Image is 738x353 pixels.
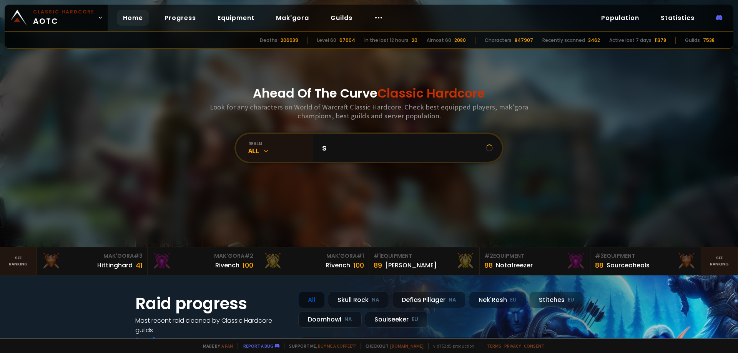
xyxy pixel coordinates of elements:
[248,146,313,155] div: All
[37,247,148,275] a: Mak'Gora#3Hittinghard41
[317,37,336,44] div: Level 60
[260,37,278,44] div: Deaths
[243,260,253,270] div: 100
[135,292,289,316] h1: Raid progress
[328,292,389,308] div: Skull Rock
[428,343,474,349] span: v. d752d5 - production
[542,37,585,44] div: Recently scanned
[353,260,364,270] div: 100
[595,10,645,26] a: Population
[97,260,133,270] div: Hittinghard
[484,252,493,260] span: # 2
[412,37,417,44] div: 20
[427,37,451,44] div: Almost 60
[609,37,652,44] div: Active last 7 days
[385,260,437,270] div: [PERSON_NAME]
[372,296,379,304] small: NA
[590,247,701,275] a: #3Equipment88Sourceoheals
[211,10,261,26] a: Equipment
[374,252,475,260] div: Equipment
[655,10,701,26] a: Statistics
[524,343,544,349] a: Consent
[148,247,258,275] a: Mak'Gora#2Rivench100
[5,5,108,31] a: Classic HardcoreAOTC
[595,252,604,260] span: # 3
[484,260,493,270] div: 88
[284,343,356,349] span: Support me,
[369,247,480,275] a: #1Equipment89[PERSON_NAME]
[117,10,149,26] a: Home
[136,260,143,270] div: 41
[344,316,352,323] small: NA
[298,292,325,308] div: All
[485,37,512,44] div: Characters
[361,343,424,349] span: Checkout
[221,343,233,349] a: a fan
[392,292,466,308] div: Defias Pillager
[298,311,362,328] div: Doomhowl
[207,103,531,120] h3: Look for any characters on World of Warcraft Classic Hardcore. Check best equipped players, mak'g...
[365,311,428,328] div: Soulseeker
[339,37,355,44] div: 67604
[281,37,298,44] div: 206939
[270,10,315,26] a: Mak'gora
[595,260,603,270] div: 88
[595,252,696,260] div: Equipment
[158,10,202,26] a: Progress
[568,296,574,304] small: EU
[469,292,526,308] div: Nek'Rosh
[529,292,584,308] div: Stitches
[215,260,239,270] div: Rivench
[377,85,485,102] span: Classic Hardcore
[412,316,418,323] small: EU
[263,252,364,260] div: Mak'Gora
[318,343,356,349] a: Buy me a coffee
[374,252,381,260] span: # 1
[33,8,95,27] span: AOTC
[390,343,424,349] a: [DOMAIN_NAME]
[685,37,700,44] div: Guilds
[655,37,666,44] div: 11378
[244,252,253,260] span: # 2
[480,247,590,275] a: #2Equipment88Notafreezer
[42,252,143,260] div: Mak'Gora
[134,252,143,260] span: # 3
[515,37,533,44] div: 847907
[135,335,185,344] a: See all progress
[454,37,466,44] div: 2080
[324,10,359,26] a: Guilds
[152,252,253,260] div: Mak'Gora
[510,296,517,304] small: EU
[588,37,600,44] div: 3462
[484,252,585,260] div: Equipment
[496,260,533,270] div: Notafreezer
[248,141,313,146] div: realm
[253,84,485,103] h1: Ahead Of The Curve
[701,247,738,275] a: Seeranking
[198,343,233,349] span: Made by
[135,316,289,335] h4: Most recent raid cleaned by Classic Hardcore guilds
[374,260,382,270] div: 89
[243,343,273,349] a: Report a bug
[487,343,501,349] a: Terms
[703,37,715,44] div: 7538
[326,260,350,270] div: Rîvench
[504,343,521,349] a: Privacy
[33,8,95,15] small: Classic Hardcore
[357,252,364,260] span: # 1
[364,37,409,44] div: In the last 12 hours
[449,296,456,304] small: NA
[317,134,486,162] input: Search a character...
[607,260,650,270] div: Sourceoheals
[258,247,369,275] a: Mak'Gora#1Rîvench100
